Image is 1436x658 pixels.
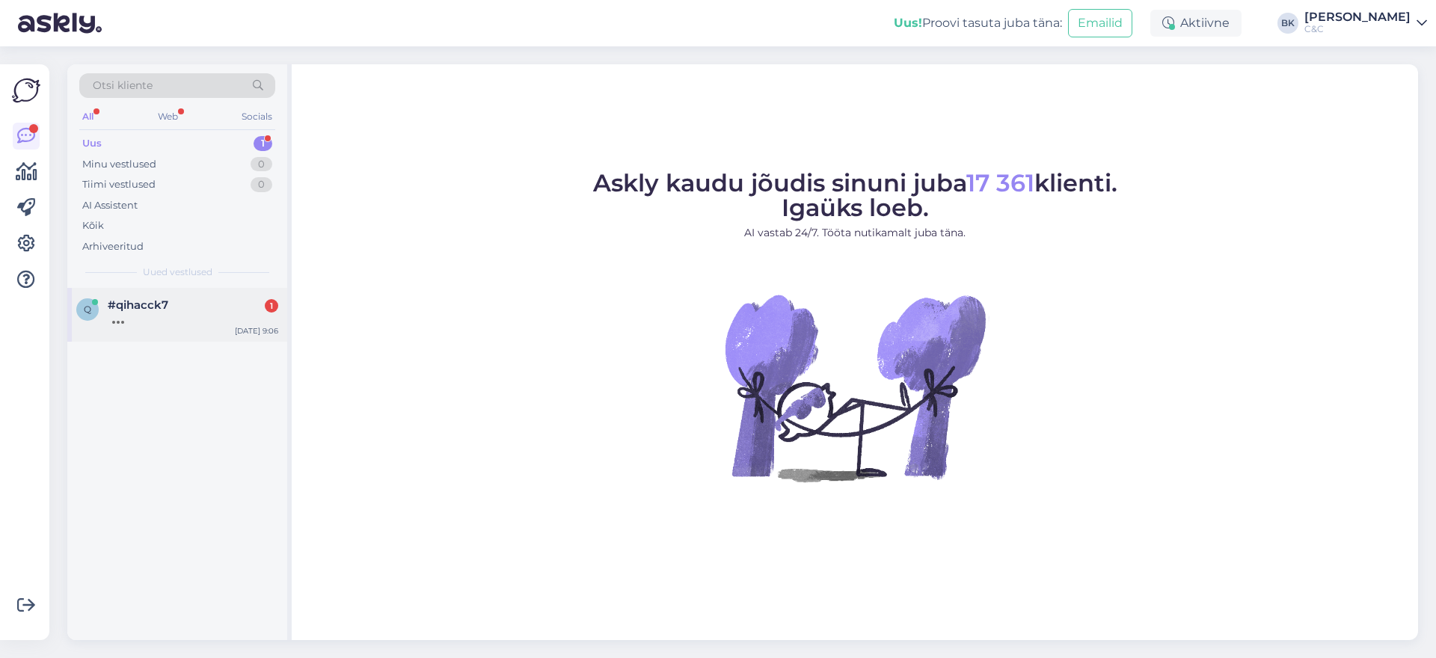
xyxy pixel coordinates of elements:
[1304,11,1427,35] a: [PERSON_NAME]C&C
[1304,23,1411,35] div: C&C
[1068,9,1132,37] button: Emailid
[235,325,278,336] div: [DATE] 9:06
[82,136,102,151] div: Uus
[1150,10,1242,37] div: Aktiivne
[593,168,1117,222] span: Askly kaudu jõudis sinuni juba klienti. Igaüks loeb.
[966,168,1034,197] span: 17 361
[155,107,181,126] div: Web
[12,76,40,105] img: Askly Logo
[593,225,1117,241] p: AI vastab 24/7. Tööta nutikamalt juba täna.
[143,265,212,279] span: Uued vestlused
[84,304,91,315] span: q
[82,198,138,213] div: AI Assistent
[251,177,272,192] div: 0
[720,253,989,522] img: No Chat active
[82,157,156,172] div: Minu vestlused
[82,177,156,192] div: Tiimi vestlused
[251,157,272,172] div: 0
[108,298,168,312] span: #qihacck7
[254,136,272,151] div: 1
[82,218,104,233] div: Kõik
[265,299,278,313] div: 1
[894,14,1062,32] div: Proovi tasuta juba täna:
[79,107,96,126] div: All
[1277,13,1298,34] div: BK
[239,107,275,126] div: Socials
[82,239,144,254] div: Arhiveeritud
[894,16,922,30] b: Uus!
[93,78,153,93] span: Otsi kliente
[1304,11,1411,23] div: [PERSON_NAME]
